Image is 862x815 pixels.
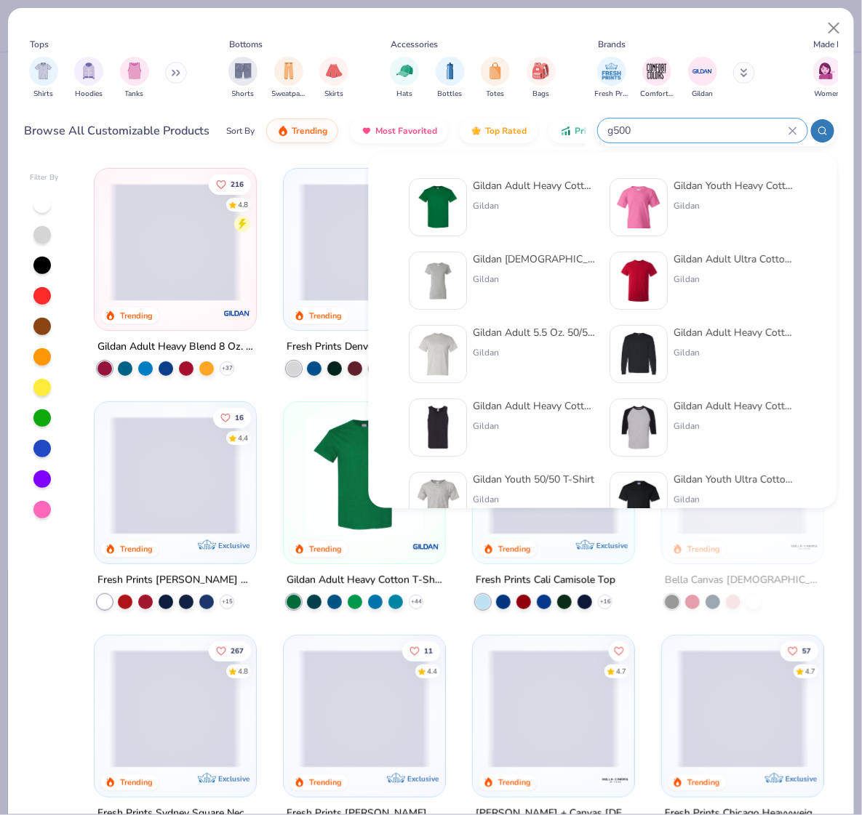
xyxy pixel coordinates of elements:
[674,273,797,286] div: Gildan
[674,472,797,487] div: Gildan Youth Ultra Cotton® T-Shirt
[674,178,797,193] div: Gildan Youth Heavy Cotton 5.3 Oz. T-Shirt
[324,89,343,100] span: Skirts
[235,414,244,421] span: 16
[532,63,548,79] img: Bags Image
[222,598,233,606] span: + 15
[287,338,442,356] div: Fresh Prints Denver Mock Neck Heavyweight Sweatshirt
[120,57,149,100] button: filter button
[790,532,819,561] img: Bella + Canvas logo
[640,57,674,100] button: filter button
[802,647,811,654] span: 57
[688,57,717,100] button: filter button
[35,63,52,79] img: Shirts Image
[617,478,662,523] img: 6046accf-a268-477f-9bdd-e1b99aae0138
[298,417,431,534] img: db319196-8705-402d-8b46-62aaa07ed94f
[598,38,626,51] div: Brands
[218,774,250,784] span: Exclusive
[549,119,607,143] button: Price
[424,647,433,654] span: 11
[287,571,442,590] div: Gildan Adult Heavy Cotton T-Shirt
[127,63,143,79] img: Tanks Image
[25,122,210,140] div: Browse All Customizable Products
[646,60,668,82] img: Comfort Colors Image
[416,478,461,523] img: 12c717a8-bff4-429b-8526-ab448574c88c
[375,125,437,137] span: Most Favorited
[640,89,674,100] span: Comfort Colors
[692,89,713,100] span: Gildan
[292,125,327,137] span: Trending
[29,57,58,100] button: filter button
[674,493,797,506] div: Gildan
[438,89,463,100] span: Bottles
[29,57,58,100] div: filter for Shirts
[97,338,253,356] div: Gildan Adult Heavy Blend 8 Oz. 50/50 Hooded Sweatshirt
[74,57,103,100] button: filter button
[272,57,306,100] button: filter button
[487,89,505,100] span: Totes
[396,89,412,100] span: Hats
[485,125,527,137] span: Top Rated
[487,63,503,79] img: Totes Image
[474,472,595,487] div: Gildan Youth 50/50 T-Shirt
[411,598,422,606] span: + 44
[595,89,628,100] span: Fresh Prints
[238,199,248,210] div: 4.8
[595,57,628,100] button: filter button
[474,398,596,414] div: Gildan Adult Heavy Cotton 5.3 Oz. Tank
[396,63,413,79] img: Hats Image
[223,299,252,328] img: Gildan logo
[532,89,549,100] span: Bags
[120,57,149,100] div: filter for Tanks
[427,666,437,677] div: 4.4
[402,641,440,661] button: Like
[230,38,263,51] div: Bottoms
[474,273,596,286] div: Gildan
[815,89,841,100] span: Women
[575,125,596,137] span: Price
[474,325,596,340] div: Gildan Adult 5.5 Oz. 50/50 T-Shirt
[390,57,419,100] div: filter for Hats
[813,57,842,100] div: filter for Women
[209,641,251,661] button: Like
[674,199,797,212] div: Gildan
[692,60,714,82] img: Gildan Image
[617,258,662,303] img: 3c1a081b-6ca8-4a00-a3b6-7ee979c43c2b
[222,364,233,373] span: + 37
[436,57,465,100] div: filter for Bottles
[231,180,244,188] span: 216
[218,541,250,550] span: Exclusive
[460,119,538,143] button: Top Rated
[607,122,789,139] input: Try "T-Shirt"
[226,124,255,137] div: Sort By
[442,63,458,79] img: Bottles Image
[474,419,596,433] div: Gildan
[821,15,848,42] button: Close
[813,57,842,100] button: filter button
[476,571,615,590] div: Fresh Prints Cali Camisole Top
[601,766,630,795] img: Bella + Canvas logo
[238,433,248,443] div: 4.4
[617,185,662,230] img: db3463ef-4353-4609-ada1-7539d9cdc7e6
[600,598,611,606] span: + 16
[474,346,596,359] div: Gildan
[75,89,103,100] span: Hoodies
[595,57,628,100] div: filter for Fresh Prints
[266,119,338,143] button: Trending
[272,89,306,100] span: Sweatpants
[213,407,251,427] button: Like
[527,57,556,100] div: filter for Bags
[781,641,818,661] button: Like
[436,57,465,100] button: filter button
[97,571,253,590] div: Fresh Prints [PERSON_NAME] Fit [PERSON_NAME] Shirt with Stripes
[596,541,628,550] span: Exclusive
[390,57,419,100] button: filter button
[474,199,596,212] div: Gildan
[326,63,343,79] img: Skirts Image
[416,405,461,450] img: 88a44a92-e2a5-4f89-8212-3978ff1d2bb4
[412,532,441,561] img: Gildan logo
[30,172,59,183] div: Filter By
[33,89,53,100] span: Shirts
[228,57,258,100] div: filter for Shorts
[319,57,348,100] div: filter for Skirts
[231,647,244,654] span: 267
